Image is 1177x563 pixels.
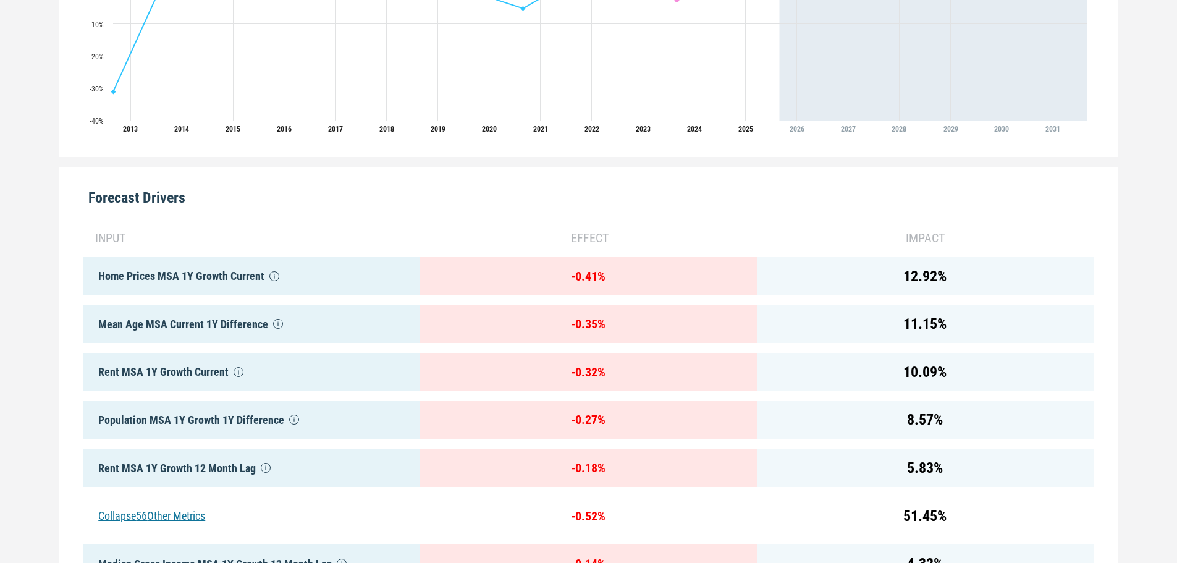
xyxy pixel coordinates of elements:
div: impact [757,229,1094,247]
tspan: 2014 [174,125,189,133]
tspan: 2020 [482,125,497,133]
tspan: 2027 [841,125,856,133]
div: 10.09 % [757,353,1094,391]
div: - 0.35 % [420,305,757,343]
div: Rent MSA 1Y Growth Current [83,353,420,391]
text: -40% [90,117,104,125]
tspan: 2024 [687,125,702,133]
div: - 0.27 % [420,401,757,439]
path: Saturday, 29 Aug, 18:00, -5.25. 98116. [521,6,526,11]
div: Forecast Drivers [83,167,1094,219]
text: -10% [90,20,104,29]
tspan: 2021 [533,125,548,133]
div: Collapse 56 Other Metrics [83,497,420,535]
div: 11.15 % [757,305,1094,343]
tspan: 2019 [431,125,445,133]
tspan: 2018 [379,125,394,133]
div: Population MSA 1Y Growth 1Y Difference [83,401,420,439]
div: Home Prices MSA 1Y Growth Current [83,257,420,295]
div: - 0.52 % [420,497,757,535]
div: - 0.32 % [420,353,757,391]
div: 51.45 % [757,497,1094,535]
div: 5.83 % [757,449,1094,487]
tspan: 2025 [738,125,753,133]
text: -30% [90,85,104,93]
tspan: 2016 [277,125,292,133]
tspan: 2028 [892,125,907,133]
tspan: 2022 [584,125,599,133]
tspan: 2030 [995,125,1010,133]
tspan: 2031 [1046,125,1061,133]
tspan: 2029 [943,125,958,133]
div: 8.57 % [757,401,1094,439]
tspan: 2023 [636,125,651,133]
tspan: 2015 [226,125,240,133]
tspan: 2017 [328,125,343,133]
tspan: 2013 [123,125,138,133]
text: -20% [90,53,104,61]
div: Mean Age MSA Current 1Y Difference [83,305,420,343]
div: input [93,229,420,247]
tspan: 2026 [790,125,804,133]
div: - 0.18 % [420,449,757,487]
path: Wednesday, 29 Aug, 18:00, -31.11. 98116. [111,90,116,95]
div: 12.92 % [757,257,1094,295]
div: effect [420,229,757,247]
div: Rent MSA 1Y Growth 12 Month Lag [83,449,420,487]
div: - 0.41 % [420,257,757,295]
